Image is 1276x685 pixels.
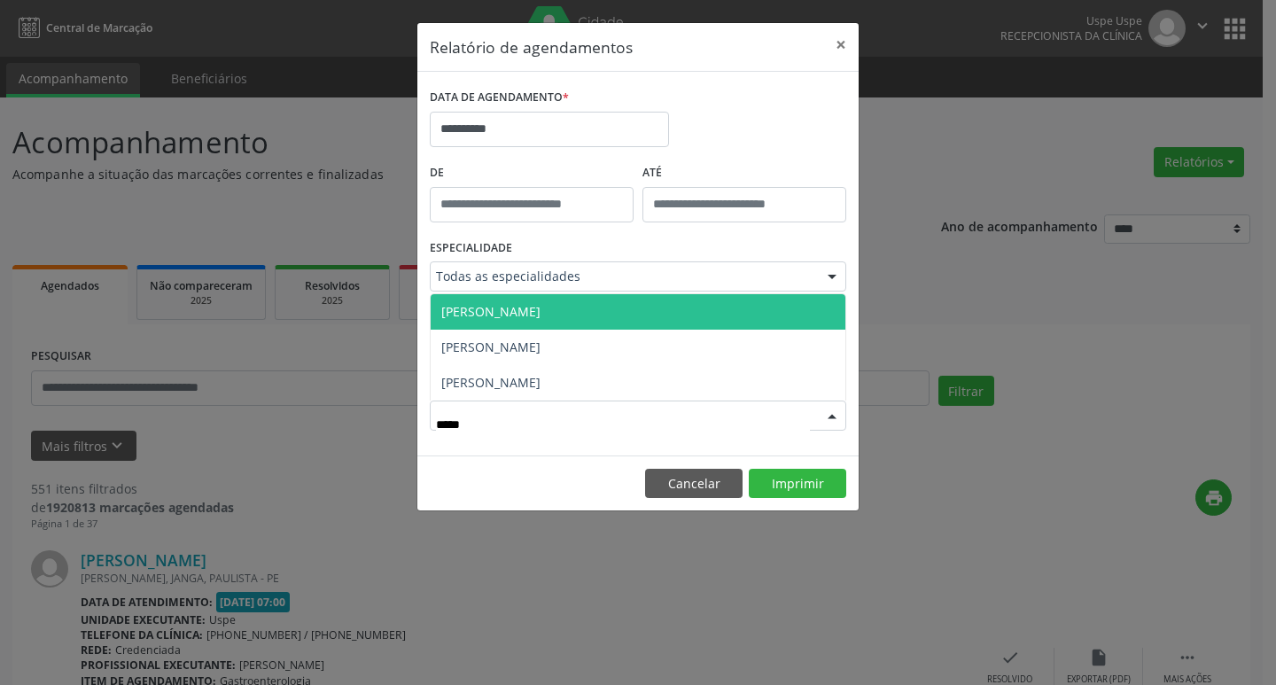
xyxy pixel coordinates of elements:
label: DATA DE AGENDAMENTO [430,84,569,112]
label: ATÉ [642,160,846,187]
h5: Relatório de agendamentos [430,35,633,58]
button: Close [823,23,859,66]
button: Cancelar [645,469,743,499]
span: Todas as especialidades [436,268,810,285]
button: Imprimir [749,469,846,499]
span: [PERSON_NAME] [441,374,541,391]
span: [PERSON_NAME] [441,339,541,355]
label: ESPECIALIDADE [430,235,512,262]
label: De [430,160,634,187]
span: [PERSON_NAME] [441,303,541,320]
